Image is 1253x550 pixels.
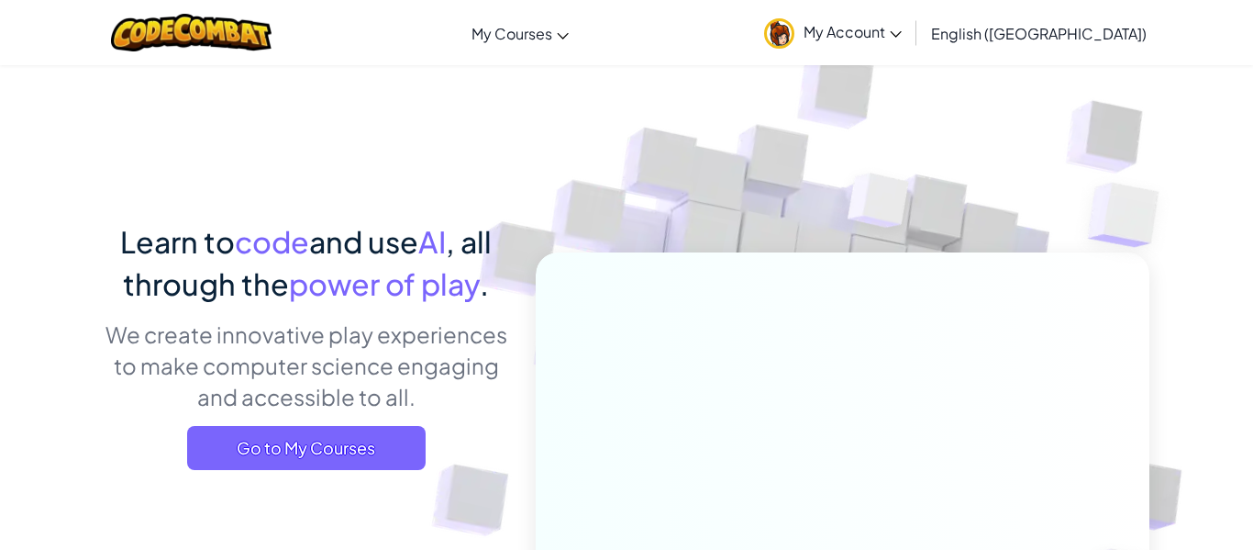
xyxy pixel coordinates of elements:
span: AI [418,223,446,260]
img: Overlap cubes [814,137,946,274]
a: My Account [755,4,911,62]
span: Learn to [120,223,235,260]
span: . [480,265,489,302]
span: My Courses [471,24,552,43]
img: avatar [764,18,794,49]
a: Go to My Courses [187,426,426,470]
span: English ([GEOGRAPHIC_DATA]) [931,24,1147,43]
span: power of play [289,265,480,302]
img: Overlap cubes [1051,138,1210,293]
span: code [235,223,309,260]
span: and use [309,223,418,260]
p: We create innovative play experiences to make computer science engaging and accessible to all. [104,319,508,412]
a: My Courses [462,8,578,58]
span: My Account [804,22,902,41]
img: CodeCombat logo [111,14,272,51]
a: English ([GEOGRAPHIC_DATA]) [922,8,1156,58]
